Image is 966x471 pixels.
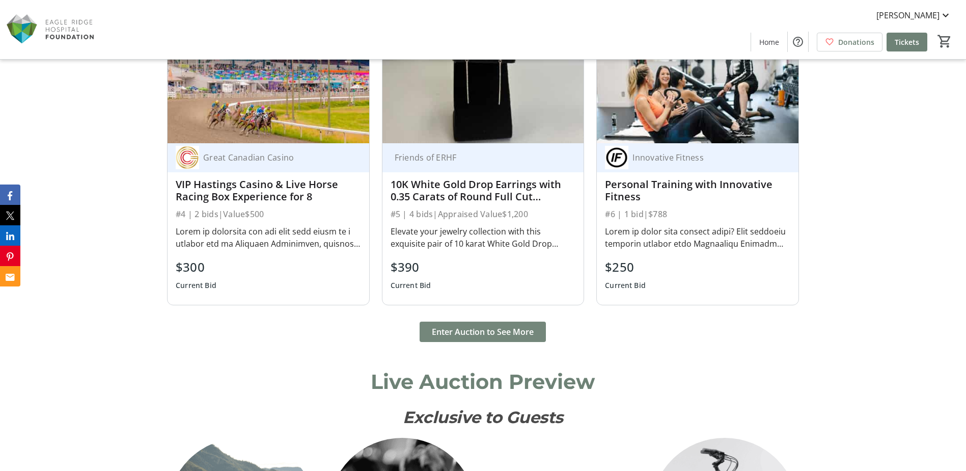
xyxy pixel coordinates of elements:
button: [PERSON_NAME] [868,7,960,23]
div: $250 [605,258,646,276]
em: Exclusive to Guests [403,407,563,427]
span: Donations [838,37,874,47]
div: Current Bid [605,276,646,295]
span: Enter Auction to See More [432,326,534,338]
img: Personal Training with Innovative Fitness [597,30,798,143]
div: Current Bid [391,276,431,295]
div: $390 [391,258,431,276]
img: Great Canadian Casino [176,146,199,169]
div: Current Bid [176,276,216,295]
div: $300 [176,258,216,276]
div: Friends of ERHF [391,152,564,163]
p: Live Auction Preview [167,367,799,397]
button: Help [788,32,808,52]
a: Tickets [887,33,927,51]
div: Lorem ip dolor sita consect adipi? Elit seddoeiu temporin utlabor etdo Magnaaliqu Enimadm Veni Qu... [605,225,790,250]
button: Cart [935,32,954,50]
div: #5 | 4 bids | Appraised Value $1,200 [391,207,576,221]
span: Home [759,37,779,47]
div: #4 | 2 bids | Value $500 [176,207,361,221]
div: Elevate your jewelry collection with this exquisite pair of 10 karat White Gold Drop Earrings, fe... [391,225,576,250]
div: Personal Training with Innovative Fitness [605,178,790,203]
div: #6 | 1 bid | $788 [605,207,790,221]
div: Great Canadian Casino [199,152,349,163]
button: Enter Auction to See More [420,322,546,342]
div: Lorem ip dolorsita con adi elit sedd eiusm te i utlabor etd ma Aliquaen Adminimven, quisnostr exe... [176,225,361,250]
div: 10K White Gold Drop Earrings with 0.35 Carats of Round Full Cut Diamonds [391,178,576,203]
span: Tickets [895,37,919,47]
img: Eagle Ridge Hospital Foundation's Logo [6,4,97,55]
a: Donations [817,33,882,51]
div: Innovative Fitness [628,152,778,163]
img: 10K White Gold Drop Earrings with 0.35 Carats of Round Full Cut Diamonds [382,30,584,143]
div: VIP Hastings Casino & Live Horse Racing Box Experience for 8 [176,178,361,203]
span: [PERSON_NAME] [876,9,940,21]
img: VIP Hastings Casino & Live Horse Racing Box Experience for 8 [168,30,369,143]
a: Home [751,33,787,51]
img: Innovative Fitness [605,146,628,169]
